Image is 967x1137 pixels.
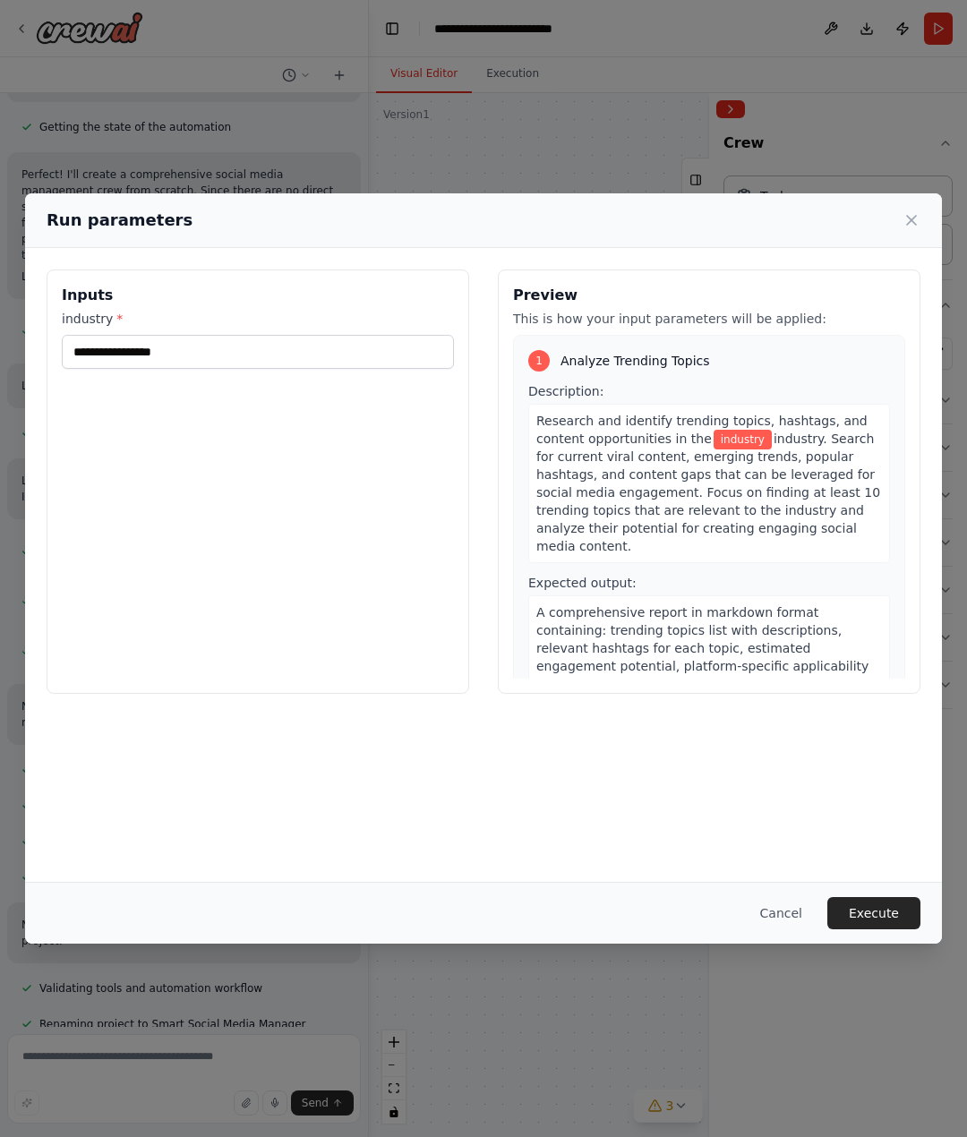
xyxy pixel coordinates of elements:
h3: Preview [513,285,905,306]
label: industry [62,310,454,328]
p: This is how your input parameters will be applied: [513,310,905,328]
h2: Run parameters [47,208,193,233]
span: Expected output: [528,576,637,590]
div: 1 [528,350,550,372]
span: industry. Search for current viral content, emerging trends, popular hashtags, and content gaps t... [536,432,880,553]
button: Cancel [746,897,817,929]
span: Analyze Trending Topics [561,352,710,370]
span: Variable: industry [714,430,772,449]
span: Description: [528,384,603,398]
span: Research and identify trending topics, hashtags, and content opportunities in the [536,414,868,446]
span: A comprehensive report in markdown format containing: trending topics list with descriptions, rel... [536,605,869,709]
button: Execute [827,897,920,929]
h3: Inputs [62,285,454,306]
